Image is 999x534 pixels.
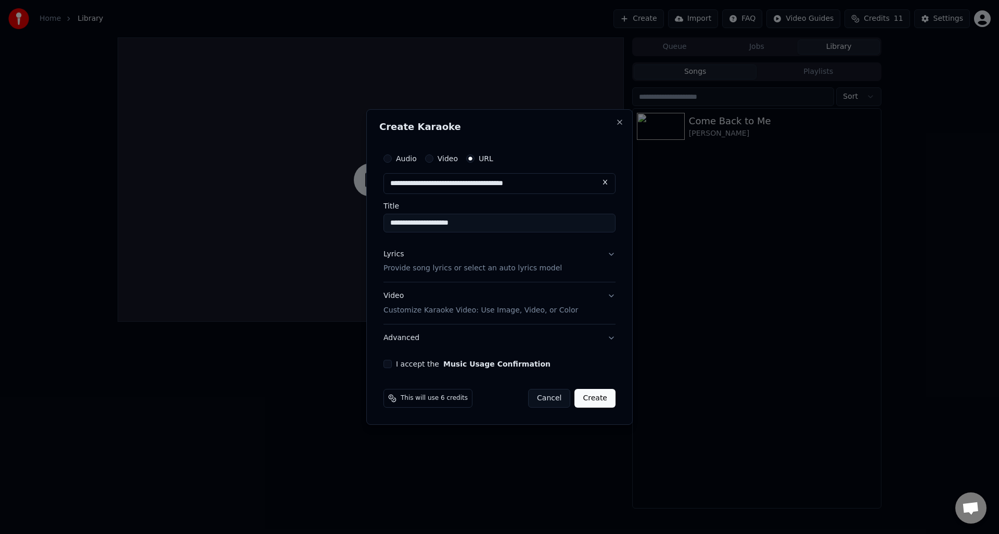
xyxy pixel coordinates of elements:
[383,264,562,274] p: Provide song lyrics or select an auto lyrics model
[479,155,493,162] label: URL
[383,305,578,316] p: Customize Karaoke Video: Use Image, Video, or Color
[383,283,616,324] button: VideoCustomize Karaoke Video: Use Image, Video, or Color
[383,241,616,282] button: LyricsProvide song lyrics or select an auto lyrics model
[383,202,616,210] label: Title
[383,249,404,259] div: Lyrics
[574,389,616,408] button: Create
[383,291,578,316] div: Video
[396,155,417,162] label: Audio
[401,394,468,402] span: This will use 6 credits
[438,155,458,162] label: Video
[396,360,550,368] label: I accept the
[383,324,616,351] button: Advanced
[379,122,620,132] h2: Create Karaoke
[528,389,570,408] button: Cancel
[443,360,550,368] button: I accept the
